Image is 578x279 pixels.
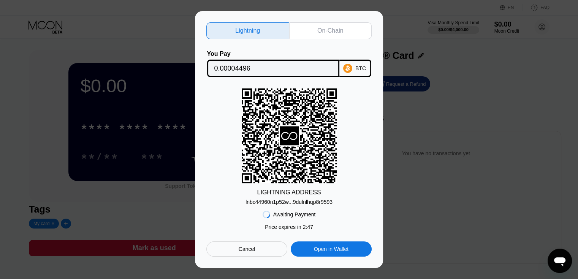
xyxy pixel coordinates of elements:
div: Price expires in [265,224,313,230]
div: Awaiting Payment [273,211,316,218]
div: Open in Wallet [314,246,348,252]
div: Cancel [206,241,287,257]
div: LIGHTNING ADDRESS [257,189,321,196]
div: Cancel [239,246,255,252]
div: Lightning [206,22,289,39]
div: On-Chain [289,22,372,39]
div: lnbc44960n1p52w...9dulnlhqp8r9593 [245,196,333,205]
iframe: Button to launch messaging window [548,249,572,273]
span: 2 : 47 [303,224,313,230]
div: On-Chain [317,27,343,35]
div: BTC [355,65,366,71]
div: You Pay [207,50,339,57]
div: Open in Wallet [291,241,372,257]
div: lnbc44960n1p52w...9dulnlhqp8r9593 [245,199,333,205]
div: Lightning [235,27,260,35]
div: You PayBTC [206,50,372,77]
